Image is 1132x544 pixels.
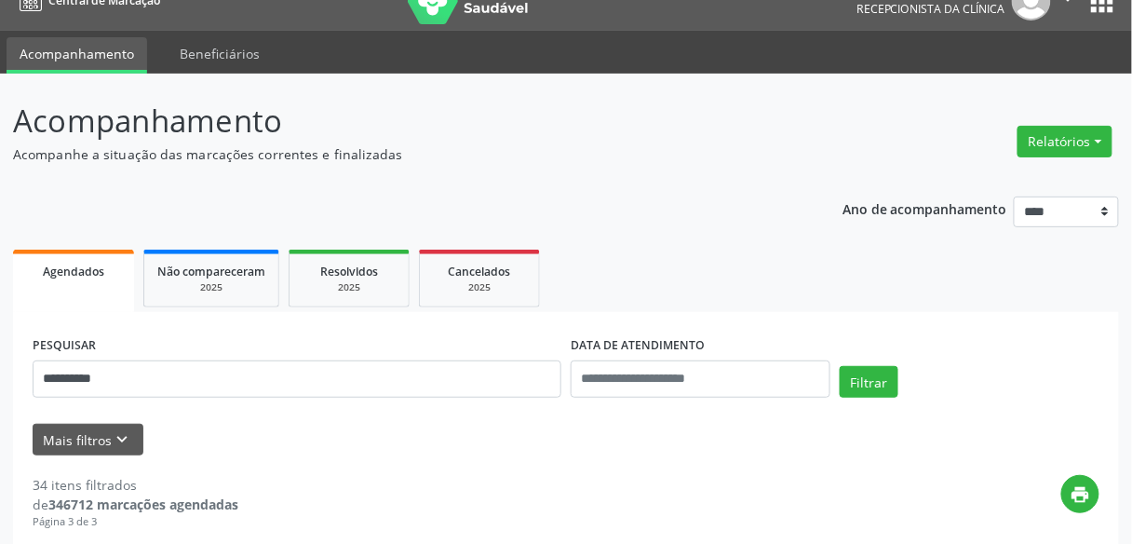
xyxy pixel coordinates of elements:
[449,264,511,279] span: Cancelados
[33,424,143,456] button: Mais filtroskeyboard_arrow_down
[303,280,396,294] div: 2025
[33,332,96,360] label: PESQUISAR
[433,280,526,294] div: 2025
[13,144,788,164] p: Acompanhe a situação das marcações correntes e finalizadas
[13,98,788,144] p: Acompanhamento
[840,366,898,398] button: Filtrar
[7,37,147,74] a: Acompanhamento
[320,264,378,279] span: Resolvidos
[571,332,705,360] label: DATA DE ATENDIMENTO
[43,264,104,279] span: Agendados
[113,429,133,450] i: keyboard_arrow_down
[167,37,273,70] a: Beneficiários
[856,1,1005,17] span: Recepcionista da clínica
[1061,475,1099,513] button: print
[33,495,238,514] div: de
[33,475,238,495] div: 34 itens filtrados
[48,496,238,513] strong: 346712 marcações agendadas
[1071,484,1091,505] i: print
[157,264,265,279] span: Não compareceram
[33,514,238,530] div: Página 3 de 3
[842,197,1007,220] p: Ano de acompanhamento
[157,280,265,294] div: 2025
[1017,126,1112,157] button: Relatórios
